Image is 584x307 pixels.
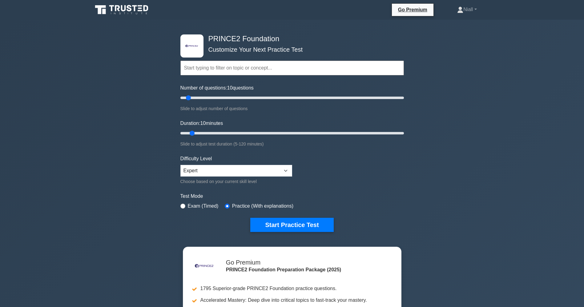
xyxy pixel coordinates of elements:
label: Exam (Timed) [188,202,219,210]
a: Niall [442,3,491,16]
input: Start typing to filter on topic or concept... [180,61,404,75]
h4: PRINCE2 Foundation [206,34,374,43]
div: Slide to adjust test duration (5-120 minutes) [180,140,404,148]
label: Duration: minutes [180,120,223,127]
div: Choose based on your current skill level [180,178,292,185]
div: Slide to adjust number of questions [180,105,404,112]
span: 10 [227,85,233,90]
button: Start Practice Test [250,218,333,232]
a: Go Premium [394,6,431,14]
label: Number of questions: questions [180,84,254,92]
label: Difficulty Level [180,155,212,162]
label: Test Mode [180,193,404,200]
label: Practice (With explanations) [232,202,293,210]
span: 10 [200,121,206,126]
